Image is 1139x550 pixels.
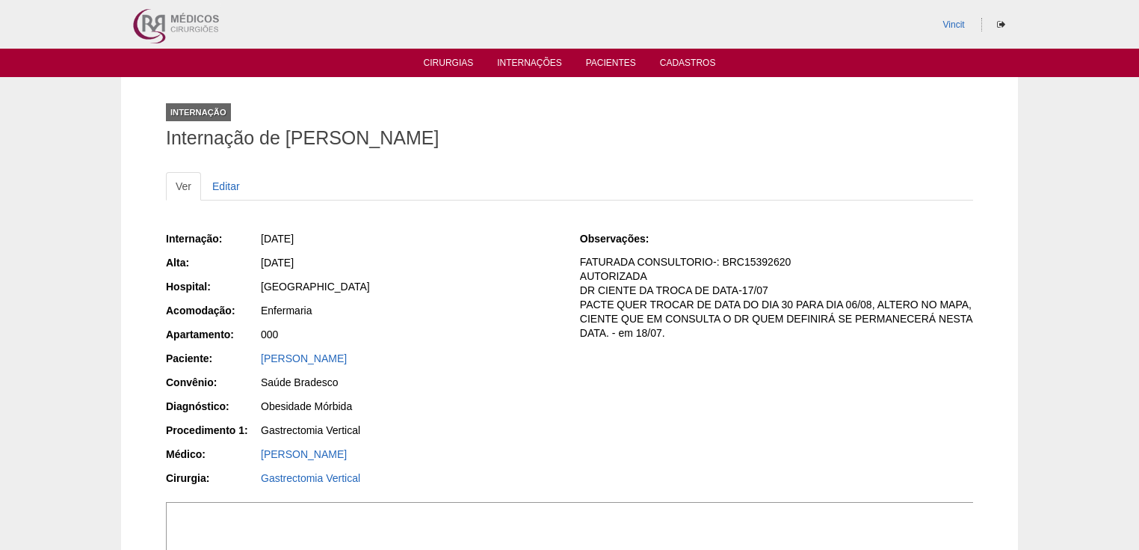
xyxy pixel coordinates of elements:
[261,327,559,342] div: 000
[261,423,559,438] div: Gastrectomia Vertical
[203,172,250,201] a: Editar
[660,58,716,73] a: Cadastros
[166,103,231,121] div: Internação
[166,303,259,318] div: Acomodação:
[580,231,673,246] div: Observações:
[166,471,259,486] div: Cirurgia:
[997,20,1005,29] i: Sair
[261,375,559,390] div: Saúde Bradesco
[261,279,559,294] div: [GEOGRAPHIC_DATA]
[261,303,559,318] div: Enfermaria
[166,172,201,201] a: Ver
[586,58,636,73] a: Pacientes
[166,447,259,462] div: Médico:
[943,19,965,30] a: Vincit
[580,255,973,340] p: FATURADA CONSULTORIO-: BRC15392620 AUTORIZADA DR CIENTE DA TROCA DE DATA-17/07 PACTE QUER TROCAR ...
[166,423,259,438] div: Procedimento 1:
[166,351,259,366] div: Paciente:
[261,257,294,269] span: [DATE]
[261,233,294,245] span: [DATE]
[166,255,259,270] div: Alta:
[166,399,259,414] div: Diagnóstico:
[166,279,259,294] div: Hospital:
[166,129,973,147] h1: Internação de [PERSON_NAME]
[261,472,360,484] a: Gastrectomia Vertical
[261,352,347,364] a: [PERSON_NAME]
[424,58,474,73] a: Cirurgias
[166,231,259,246] div: Internação:
[497,58,562,73] a: Internações
[166,375,259,390] div: Convênio:
[166,327,259,342] div: Apartamento:
[261,399,559,414] div: Obesidade Mórbida
[261,448,347,460] a: [PERSON_NAME]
